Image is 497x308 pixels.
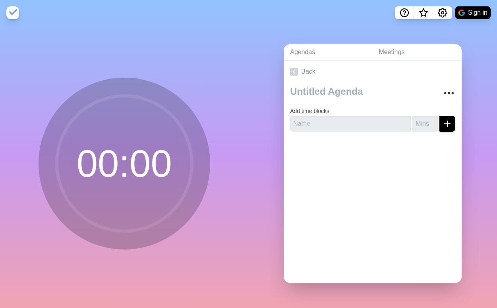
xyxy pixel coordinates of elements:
button: More [441,85,457,101]
button: Sign in [455,6,491,19]
img: google logo [458,10,465,16]
input: Mins [412,116,438,132]
label: Add time blocks [290,108,329,114]
a: Meetings [372,44,462,60]
a: Agendas [284,44,372,60]
button: What’s new [414,6,433,19]
button: Help [395,6,414,19]
button: Settings [433,6,452,19]
a: Back [284,60,462,83]
img: timeblocks logo [6,6,19,19]
input: Name [290,116,411,132]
